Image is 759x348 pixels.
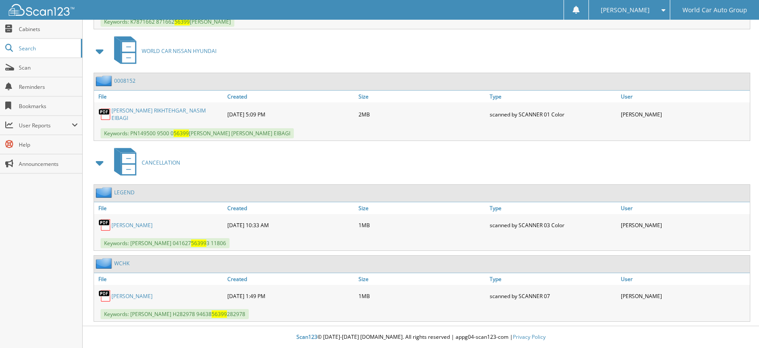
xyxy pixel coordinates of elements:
a: Size [356,273,487,285]
div: scanned by SCANNER 07 [487,287,619,305]
a: File [94,91,225,102]
a: [PERSON_NAME] [111,292,153,300]
a: LEGEND [114,189,135,196]
a: WCHK [114,260,129,267]
span: Help [19,141,78,148]
a: User [619,91,750,102]
div: 1MB [356,216,487,234]
span: Keywords: K7871662 871662 [PERSON_NAME] [101,17,234,27]
img: PDF.png [98,108,111,121]
span: 56399 [191,239,206,247]
a: [PERSON_NAME] RIKHTEHGAR_ NASIM EIBAGI [111,107,223,122]
div: 1MB [356,287,487,305]
div: [PERSON_NAME] [619,287,750,305]
div: scanned by SCANNER 01 Color [487,105,619,124]
span: User Reports [19,122,72,129]
a: WORLD CAR NISSAN HYUNDAI [109,34,216,68]
a: Size [356,91,487,102]
a: Type [487,202,619,214]
img: folder2.png [96,75,114,86]
span: CANCELLATION [142,159,180,166]
a: Privacy Policy [513,333,546,341]
span: WORLD CAR NISSAN HYUNDAI [142,47,216,55]
span: Keywords: [PERSON_NAME] H282978 94638 282978 [101,309,249,319]
a: File [94,273,225,285]
div: 2MB [356,105,487,124]
div: [PERSON_NAME] [619,216,750,234]
img: folder2.png [96,258,114,269]
a: Created [225,202,356,214]
img: folder2.png [96,187,114,198]
span: Scan123 [296,333,317,341]
span: 56399 [174,130,189,137]
span: 56399 [212,310,227,318]
span: Scan [19,64,78,71]
div: [DATE] 1:49 PM [225,287,356,305]
a: Size [356,202,487,214]
span: Keywords: PN149500 9500 0 [PERSON_NAME] [PERSON_NAME] EIBAGI [101,128,294,138]
img: PDF.png [98,289,111,302]
div: [DATE] 10:33 AM [225,216,356,234]
img: PDF.png [98,218,111,232]
a: [PERSON_NAME] [111,221,153,229]
div: [PERSON_NAME] [619,105,750,124]
a: Type [487,91,619,102]
span: World Car Auto Group [682,7,747,13]
div: © [DATE]-[DATE] [DOMAIN_NAME]. All rights reserved | appg04-scan123-com | [83,327,759,348]
span: Cabinets [19,25,78,33]
span: Reminders [19,83,78,91]
span: Search [19,45,77,52]
img: scan123-logo-white.svg [9,4,74,16]
a: File [94,202,225,214]
a: 0008152 [114,77,136,84]
a: Created [225,273,356,285]
a: Type [487,273,619,285]
a: User [619,273,750,285]
iframe: Chat Widget [715,306,759,348]
div: [DATE] 5:09 PM [225,105,356,124]
span: Keywords: [PERSON_NAME] 041627 3 11806 [101,238,230,248]
a: User [619,202,750,214]
a: Created [225,91,356,102]
span: 56399 [174,18,190,25]
a: CANCELLATION [109,145,180,180]
span: [PERSON_NAME] [601,7,650,13]
div: scanned by SCANNER 03 Color [487,216,619,234]
span: Announcements [19,160,78,168]
span: Bookmarks [19,102,78,110]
